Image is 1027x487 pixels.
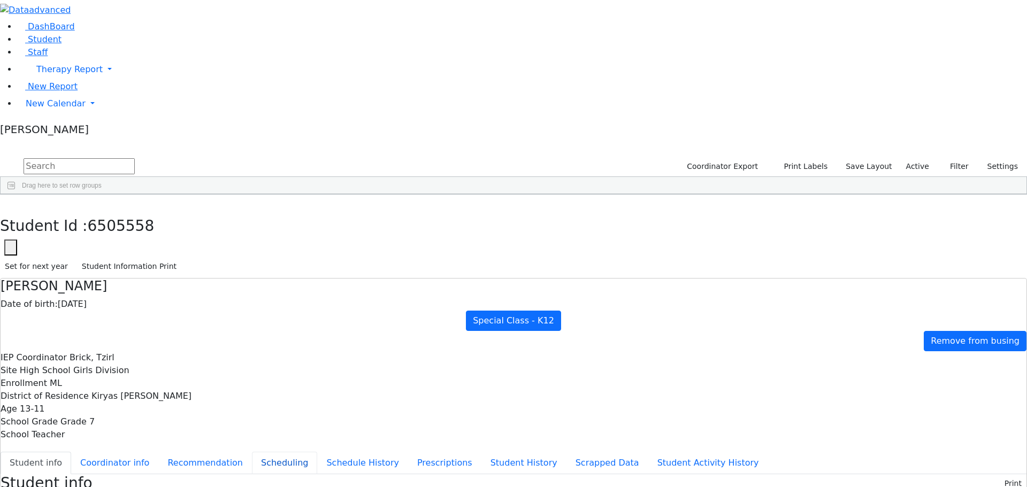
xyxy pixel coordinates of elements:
[924,331,1026,351] a: Remove from busing
[771,158,832,175] button: Print Labels
[1,428,65,441] label: School Teacher
[77,258,181,275] button: Student Information Print
[17,47,48,57] a: Staff
[28,34,62,44] span: Student
[1,298,58,311] label: Date of birth:
[466,311,561,331] a: Special Class - K12
[17,59,1027,80] a: Therapy Report
[24,158,135,174] input: Search
[648,452,768,474] button: Student Activity History
[408,452,481,474] button: Prescriptions
[91,391,191,401] span: Kiryas [PERSON_NAME]
[17,21,75,32] a: DashBoard
[17,81,78,91] a: New Report
[1,377,47,390] label: Enrollment
[28,21,75,32] span: DashBoard
[36,64,103,74] span: Therapy Report
[28,81,78,91] span: New Report
[1,403,17,415] label: Age
[901,158,934,175] label: Active
[60,416,95,427] span: Grade 7
[974,158,1023,175] button: Settings
[17,93,1027,114] a: New Calendar
[566,452,648,474] button: Scrapped Data
[71,452,158,474] button: Coordinator info
[20,404,45,414] span: 13-11
[936,158,974,175] button: Filter
[317,452,408,474] button: Schedule History
[1,351,67,364] label: IEP Coordinator
[17,34,62,44] a: Student
[88,217,155,235] span: 6505558
[1,452,71,474] button: Student info
[70,352,114,362] span: Brick, Tzirl
[28,47,48,57] span: Staff
[931,336,1020,346] span: Remove from busing
[1,390,89,403] label: District of Residence
[1,279,1026,294] h4: [PERSON_NAME]
[1,298,1026,311] div: [DATE]
[158,452,252,474] button: Recommendation
[20,365,129,375] span: High School Girls Division
[50,378,62,388] span: ML
[22,182,102,189] span: Drag here to set row groups
[1,364,17,377] label: Site
[252,452,317,474] button: Scheduling
[841,158,896,175] button: Save Layout
[26,98,86,109] span: New Calendar
[680,158,763,175] button: Coordinator Export
[1,415,58,428] label: School Grade
[481,452,566,474] button: Student History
